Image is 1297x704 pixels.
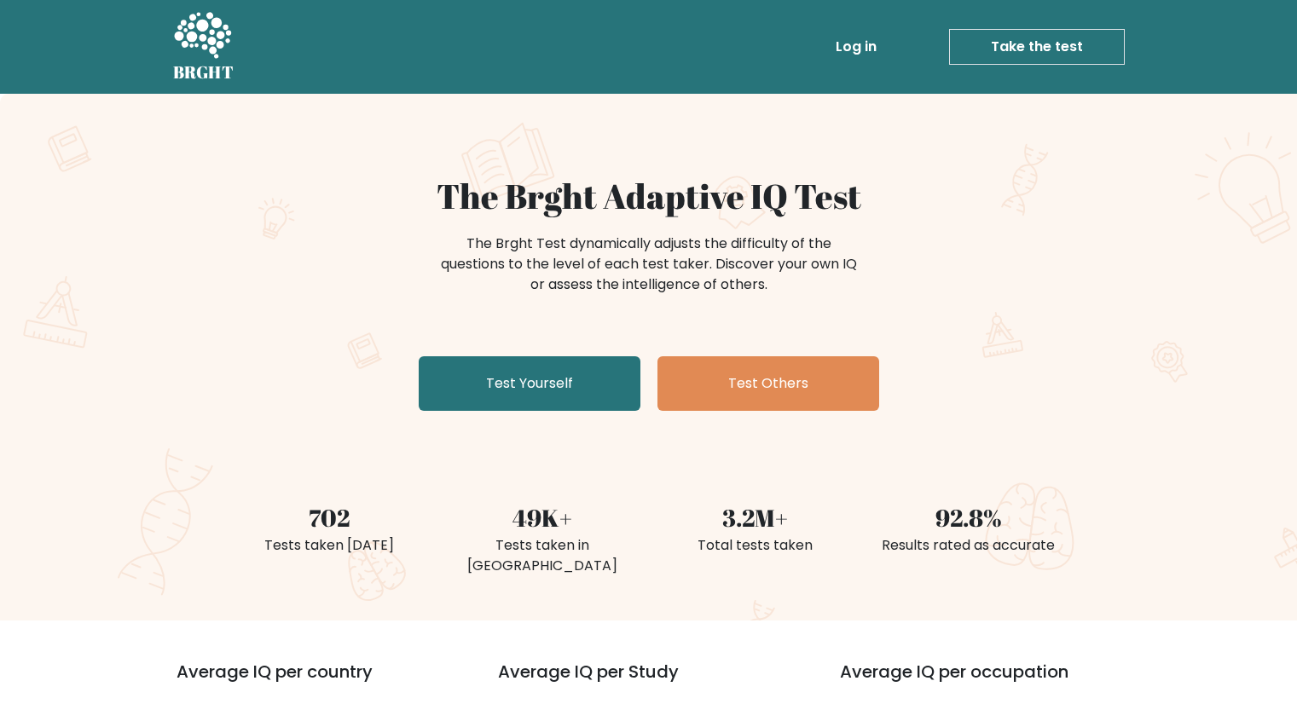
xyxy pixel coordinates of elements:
a: Log in [829,30,883,64]
a: Take the test [949,29,1125,65]
a: Test Yourself [419,356,640,411]
h5: BRGHT [173,62,235,83]
div: Results rated as accurate [872,535,1065,556]
div: 3.2M+ [659,499,852,535]
div: 702 [233,499,426,535]
div: 92.8% [872,499,1065,535]
h3: Average IQ per occupation [840,661,1141,702]
h3: Average IQ per country [177,661,437,702]
a: BRGHT [173,7,235,87]
div: The Brght Test dynamically adjusts the difficulty of the questions to the level of each test take... [436,234,862,295]
h1: The Brght Adaptive IQ Test [233,176,1065,216]
div: Tests taken [DATE] [233,535,426,556]
a: Test Others [657,356,879,411]
div: Total tests taken [659,535,852,556]
h3: Average IQ per Study [498,661,799,702]
div: 49K+ [446,499,639,535]
div: Tests taken in [GEOGRAPHIC_DATA] [446,535,639,576]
